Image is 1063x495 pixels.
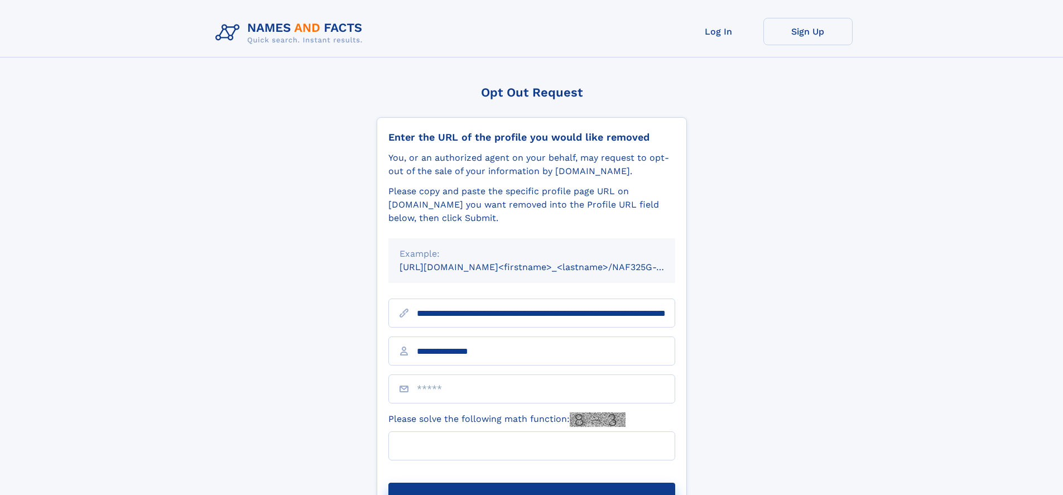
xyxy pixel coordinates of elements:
div: Example: [400,247,664,261]
label: Please solve the following math function: [388,412,626,427]
small: [URL][DOMAIN_NAME]<firstname>_<lastname>/NAF325G-xxxxxxxx [400,262,696,272]
a: Log In [674,18,763,45]
a: Sign Up [763,18,853,45]
div: Opt Out Request [377,85,687,99]
div: Enter the URL of the profile you would like removed [388,131,675,143]
div: Please copy and paste the specific profile page URL on [DOMAIN_NAME] you want removed into the Pr... [388,185,675,225]
img: Logo Names and Facts [211,18,372,48]
div: You, or an authorized agent on your behalf, may request to opt-out of the sale of your informatio... [388,151,675,178]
